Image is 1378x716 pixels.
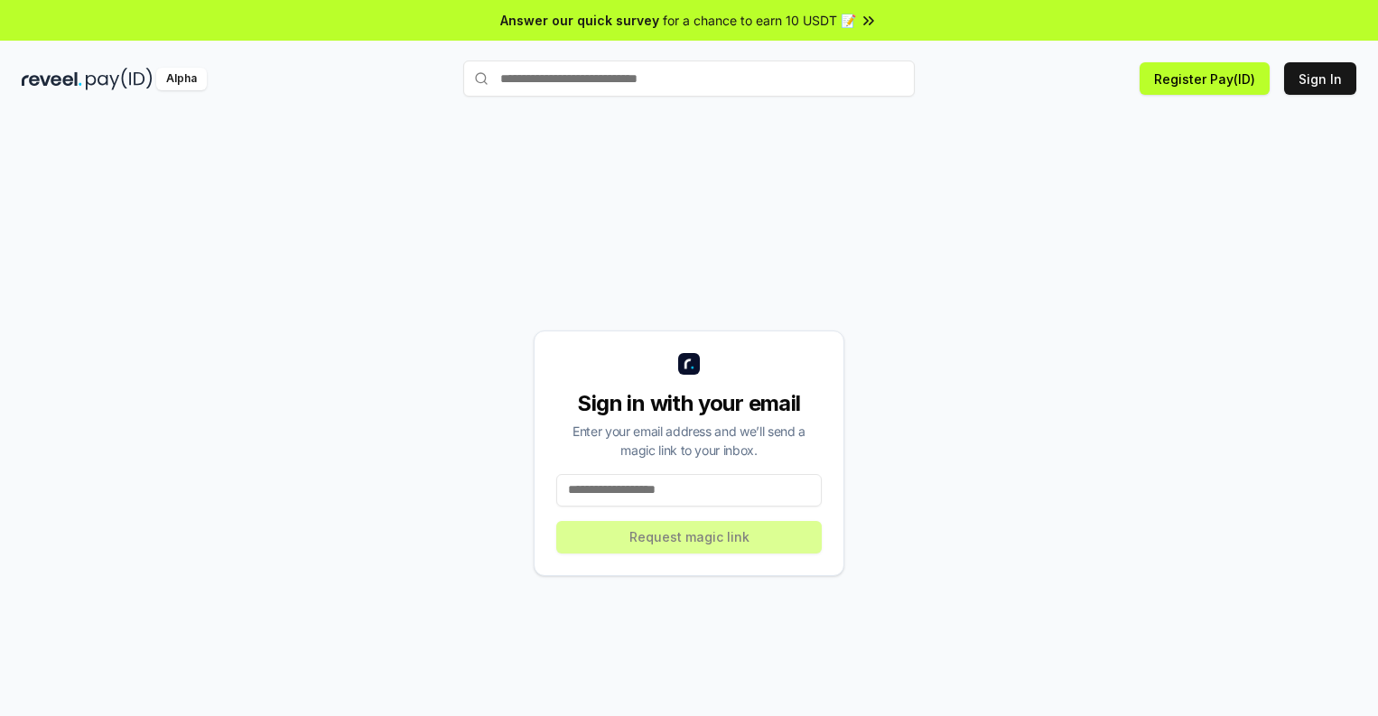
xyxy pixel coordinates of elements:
span: for a chance to earn 10 USDT 📝 [663,11,856,30]
div: Alpha [156,68,207,90]
div: Enter your email address and we’ll send a magic link to your inbox. [556,422,822,460]
img: pay_id [86,68,153,90]
button: Sign In [1284,62,1356,95]
img: logo_small [678,353,700,375]
img: reveel_dark [22,68,82,90]
span: Answer our quick survey [500,11,659,30]
button: Register Pay(ID) [1140,62,1270,95]
div: Sign in with your email [556,389,822,418]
